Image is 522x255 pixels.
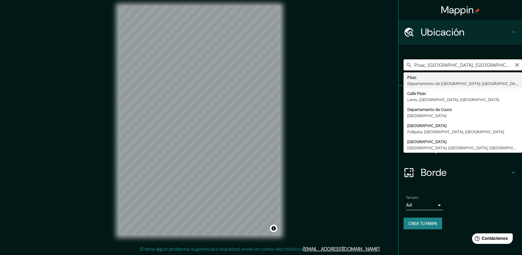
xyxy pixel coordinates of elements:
[303,246,379,252] a: [EMAIL_ADDRESS][DOMAIN_NAME]
[421,166,447,179] font: Borde
[270,225,277,232] button: Activar o desactivar atribución
[381,245,383,252] font: .
[404,218,442,229] button: Crea tu mapa
[441,3,474,16] font: Mappin
[407,113,446,118] font: [GEOGRAPHIC_DATA]
[408,221,437,226] font: Crea tu mapa
[407,139,446,144] font: [GEOGRAPHIC_DATA]
[475,8,480,13] img: pin-icon.png
[399,86,522,111] div: Patas
[118,6,280,235] canvas: Mapa
[407,91,426,96] font: Calle Pisac
[406,195,419,200] font: Tamaño
[407,123,446,128] font: [GEOGRAPHIC_DATA]
[399,135,522,160] div: Disposición
[406,202,412,208] font: A4
[399,20,522,45] div: Ubicación
[406,200,443,210] div: A4
[421,26,465,39] font: Ubicación
[407,74,416,80] font: Písac
[515,62,520,67] button: Claro
[399,111,522,135] div: Estilo
[379,246,380,252] font: .
[407,81,521,86] font: Departamento de [GEOGRAPHIC_DATA], [GEOGRAPHIC_DATA]
[467,231,515,248] iframe: Lanzador de widgets de ayuda
[404,59,522,70] input: Elige tu ciudad o zona
[380,245,381,252] font: .
[407,107,452,112] font: Departamento de Cusco
[399,160,522,185] div: Borde
[140,246,303,252] font: Si tiene algún problema, sugerencia o inquietud, envíe un correo electrónico a
[407,97,499,102] font: Lares, [GEOGRAPHIC_DATA], [GEOGRAPHIC_DATA]
[407,129,504,134] font: Pallpata, [GEOGRAPHIC_DATA], [GEOGRAPHIC_DATA]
